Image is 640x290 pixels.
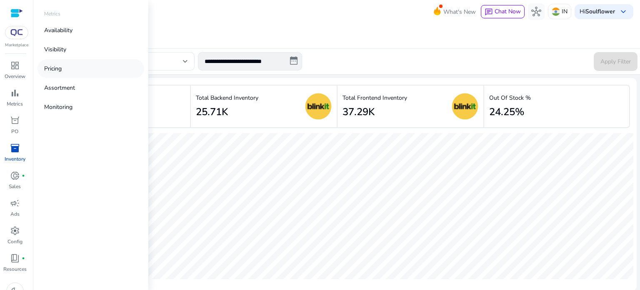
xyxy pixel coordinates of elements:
[489,106,524,118] h2: 24.25%
[342,93,407,102] p: Total Frontend Inventory
[342,106,375,118] h2: 37.29K
[481,5,525,18] button: chatChat Now
[7,238,22,245] p: Config
[531,7,541,17] span: hub
[3,265,27,273] p: Resources
[443,5,476,19] span: What's New
[495,8,521,15] span: Chat Now
[9,29,24,36] img: QC-logo.svg
[5,155,25,163] p: Inventory
[22,257,25,260] span: fiber_manual_record
[562,4,567,19] p: IN
[11,128,18,135] p: PO
[10,171,20,181] span: donut_small
[44,103,72,111] p: Monitoring
[5,42,28,48] p: Marketplace
[44,64,62,73] p: Pricing
[5,73,25,80] p: Overview
[585,8,615,15] b: Soulflower
[10,116,20,126] span: orders
[528,3,545,20] button: hub
[580,9,615,15] p: Hi
[9,183,21,190] p: Sales
[10,226,20,236] span: settings
[7,100,23,108] p: Metrics
[196,106,228,118] h2: 25.71K
[10,210,20,218] p: Ads
[489,93,531,102] p: Out Of Stock %
[44,26,72,35] p: Availability
[552,8,560,16] img: in.svg
[618,7,628,17] span: keyboard_arrow_down
[22,174,25,177] span: fiber_manual_record
[44,83,75,92] p: Assortment
[10,88,20,98] span: bar_chart
[44,10,60,18] p: Metrics
[10,61,20,71] span: dashboard
[44,45,66,54] p: Visibility
[10,253,20,263] span: book_4
[10,143,20,153] span: inventory_2
[485,8,493,16] span: chat
[10,198,20,208] span: campaign
[196,93,258,102] p: Total Backend Inventory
